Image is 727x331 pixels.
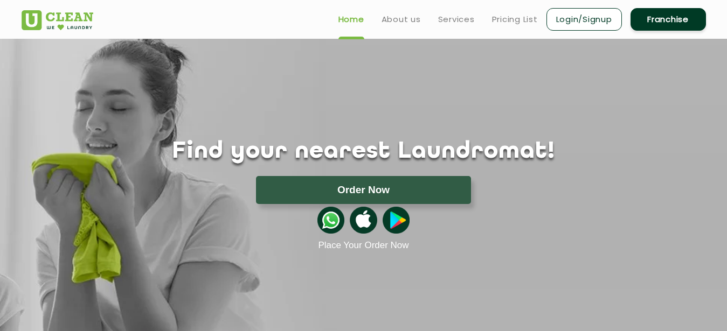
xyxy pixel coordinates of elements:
[318,240,408,251] a: Place Your Order Now
[631,8,706,31] a: Franchise
[438,13,475,26] a: Services
[338,13,364,26] a: Home
[13,138,714,165] h1: Find your nearest Laundromat!
[382,13,421,26] a: About us
[256,176,471,204] button: Order Now
[317,207,344,234] img: whatsappicon.png
[22,10,93,30] img: UClean Laundry and Dry Cleaning
[546,8,622,31] a: Login/Signup
[350,207,377,234] img: apple-icon.png
[492,13,538,26] a: Pricing List
[383,207,410,234] img: playstoreicon.png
